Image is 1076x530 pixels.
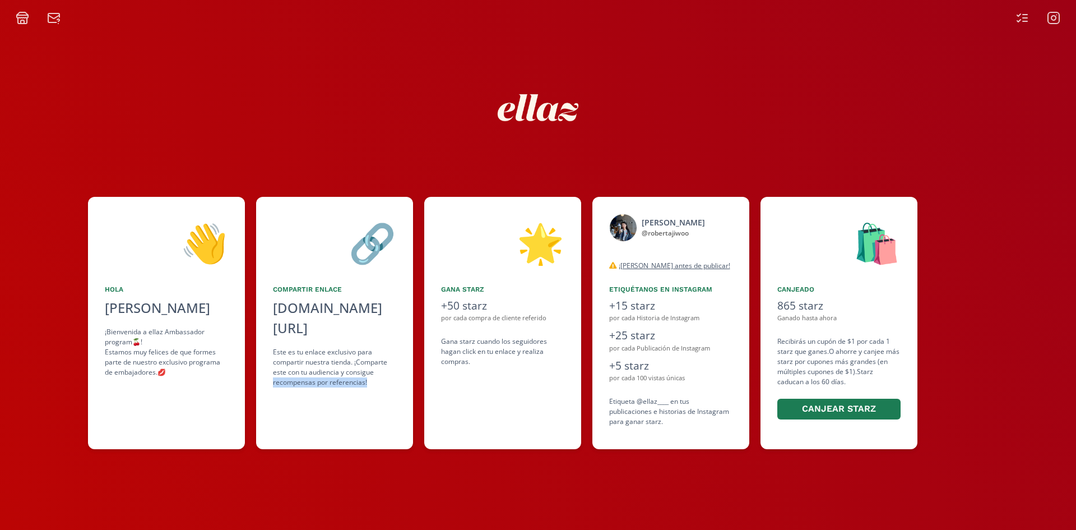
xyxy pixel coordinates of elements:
div: [PERSON_NAME] [105,298,228,318]
img: nKmKAABZpYV7 [488,57,588,158]
div: Gana starz cuando los seguidores hagan click en tu enlace y realiza compras . [441,337,564,367]
div: Este es tu enlace exclusivo para compartir nuestra tienda. ¡Comparte este con tu audiencia y cons... [273,347,396,388]
div: por cada Historia de Instagram [609,314,732,323]
div: [DOMAIN_NAME][URL] [273,298,396,338]
div: Etiquétanos en Instagram [609,284,732,294]
div: por cada Publicación de Instagram [609,344,732,353]
img: 524810648_18520113457031687_8089223174440955574_n.jpg [609,214,637,242]
div: Etiqueta @ellaz____ en tus publicaciones e historias de Instagram para ganar starz. [609,397,732,427]
div: por cada 100 vistas únicas [609,374,732,383]
div: 🛍️ [777,214,901,271]
u: ¡[PERSON_NAME] antes de publicar! [619,261,730,270]
div: 🌟 [441,214,564,271]
div: 👋 [105,214,228,271]
div: Gana starz [441,284,564,294]
div: 🔗 [273,214,396,271]
div: Canjeado [777,284,901,294]
div: Recibirás un cupón de $1 por cada 1 starz que ganes. O ahorre y canjee más starz por cupones más ... [777,337,901,421]
div: +25 starz [609,328,732,344]
div: +15 starz [609,298,732,314]
div: Hola [105,284,228,294]
div: ¡Bienvenida a ellaz Ambassador program🍒! Estamos muy felices de que formes parte de nuestro exclu... [105,327,228,377]
div: +5 starz [609,358,732,374]
div: 865 starz [777,298,901,314]
div: +50 starz [441,298,564,314]
div: por cada compra de cliente referido [441,314,564,323]
div: @ robertajiwoo [642,228,705,238]
div: Ganado hasta ahora [777,314,901,323]
div: Compartir Enlace [273,284,396,294]
div: [PERSON_NAME] [642,216,705,228]
button: Canjear starz [777,399,901,420]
